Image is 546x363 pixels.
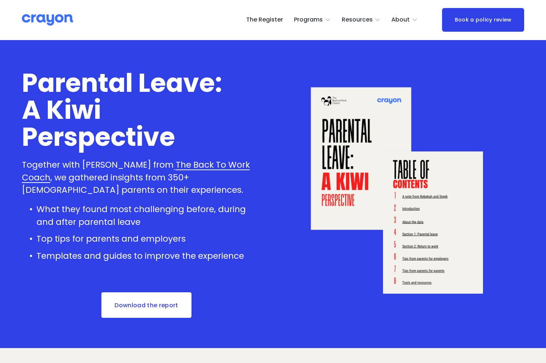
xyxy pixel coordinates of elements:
[342,14,381,26] a: folder dropdown
[22,70,250,150] h1: Parental Leave: A Kiwi Perspective
[22,159,250,196] p: Together with [PERSON_NAME] from , we gathered insights from 350+ [DEMOGRAPHIC_DATA] parents on t...
[294,14,331,26] a: folder dropdown
[391,15,410,25] span: About
[442,8,524,32] a: Book a policy review
[22,159,250,183] a: The Back To Work Coach
[246,14,283,26] a: The Register
[391,14,418,26] a: folder dropdown
[36,203,250,229] p: What they found most challenging before, during and after parental leave
[36,250,250,262] p: Templates and guides to improve the experience
[342,15,373,25] span: Resources
[36,233,250,245] p: Top tips for parents and employers
[101,292,193,319] a: Download the report
[22,13,73,26] img: Crayon
[294,15,323,25] span: Programs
